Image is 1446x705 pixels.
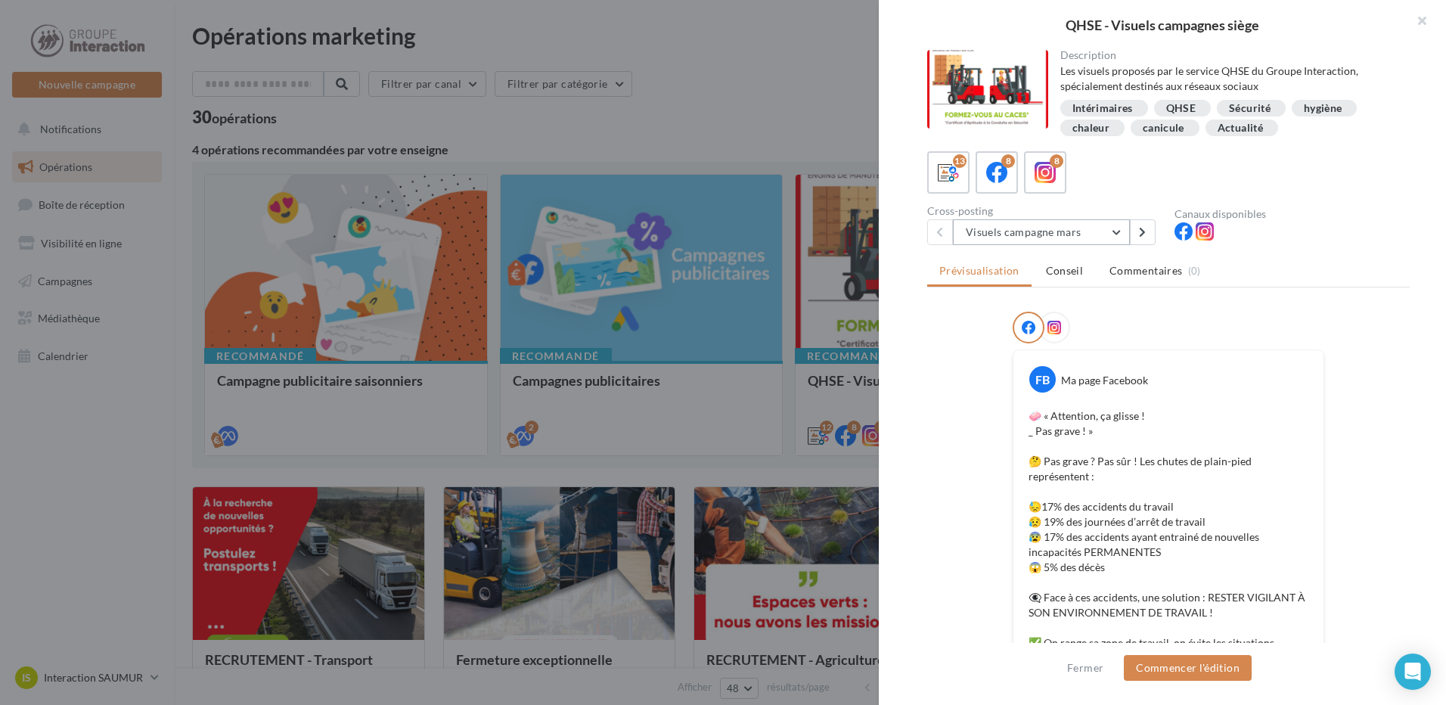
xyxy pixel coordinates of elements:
div: Les visuels proposés par le service QHSE du Groupe Interaction, spécialement destinés aux réseaux... [1060,64,1398,94]
div: chaleur [1072,123,1109,134]
span: Conseil [1046,264,1083,277]
div: Actualité [1218,123,1263,134]
button: Commencer l'édition [1124,655,1252,681]
span: (0) [1188,265,1201,277]
button: Fermer [1061,659,1109,677]
div: 8 [1001,154,1015,168]
div: Sécurité [1229,103,1271,114]
div: Cross-posting [927,206,1162,216]
div: 8 [1050,154,1063,168]
span: Commentaires [1109,263,1182,278]
div: hygiène [1304,103,1342,114]
div: FB [1029,366,1056,393]
div: Open Intercom Messenger [1395,654,1431,690]
div: Ma page Facebook [1061,373,1148,388]
div: 13 [953,154,967,168]
div: QHSE - Visuels campagnes siège [903,18,1422,32]
div: Canaux disponibles [1174,209,1410,219]
div: Intérimaires [1072,103,1133,114]
div: Description [1060,50,1398,61]
div: QHSE [1166,103,1196,114]
div: canicule [1143,123,1184,134]
button: Visuels campagne mars [953,219,1130,245]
